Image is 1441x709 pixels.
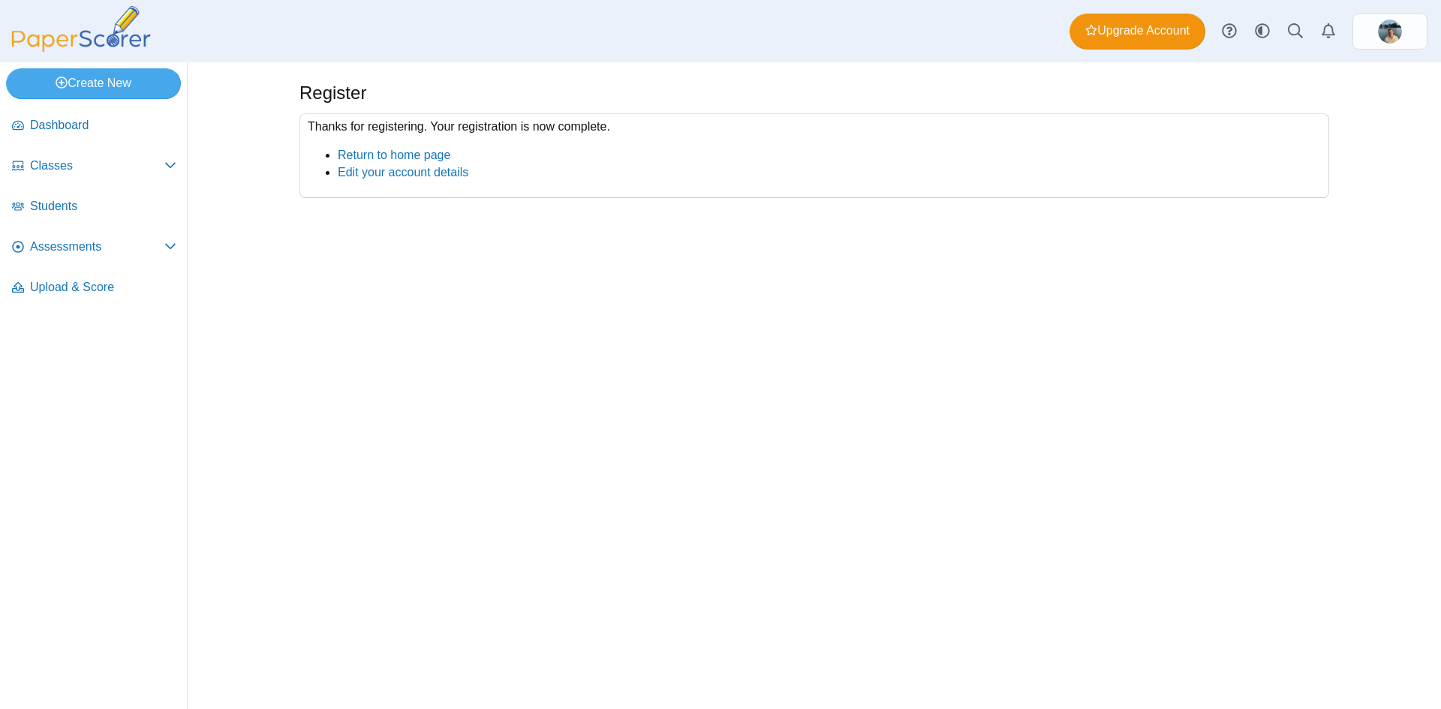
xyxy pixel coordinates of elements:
span: Dashboard [30,117,176,134]
span: Upload & Score [30,279,176,296]
span: Upgrade Account [1085,23,1190,39]
span: Classes [30,158,164,174]
span: Brandon Morris [1378,20,1402,44]
a: Upgrade Account [1069,14,1205,50]
a: Upload & Score [6,270,182,306]
h1: Register [299,80,366,106]
img: ps.NccdWi6NOCiW0Iw0 [1378,20,1402,44]
a: Alerts [1312,15,1345,48]
div: Thanks for registering. Your registration is now complete. [299,113,1329,198]
a: Edit your account details [338,166,468,179]
a: Assessments [6,230,182,266]
span: Students [30,198,176,215]
a: Classes [6,149,182,185]
a: Students [6,189,182,225]
a: ps.NccdWi6NOCiW0Iw0 [1352,14,1427,50]
a: Return to home page [338,149,450,161]
a: Create New [6,68,181,98]
img: PaperScorer [6,6,156,52]
a: PaperScorer [6,41,156,54]
span: Assessments [30,239,164,255]
a: Dashboard [6,108,182,144]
